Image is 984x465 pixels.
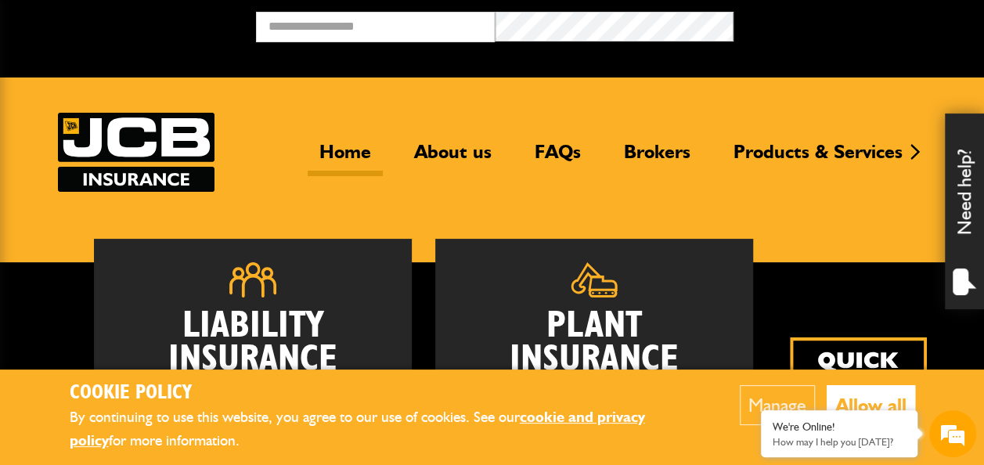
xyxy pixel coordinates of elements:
[740,385,815,425] button: Manage
[117,309,388,385] h2: Liability Insurance
[70,406,692,453] p: By continuing to use this website, you agree to our use of cookies. See our for more information.
[773,420,906,434] div: We're Online!
[945,114,984,309] div: Need help?
[70,408,645,450] a: cookie and privacy policy
[58,113,214,192] img: JCB Insurance Services logo
[402,140,503,176] a: About us
[523,140,593,176] a: FAQs
[773,436,906,448] p: How may I help you today?
[58,113,214,192] a: JCB Insurance Services
[70,381,692,406] h2: Cookie Policy
[308,140,383,176] a: Home
[733,12,972,36] button: Broker Login
[827,385,915,425] button: Allow all
[722,140,914,176] a: Products & Services
[459,309,730,377] h2: Plant Insurance
[612,140,702,176] a: Brokers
